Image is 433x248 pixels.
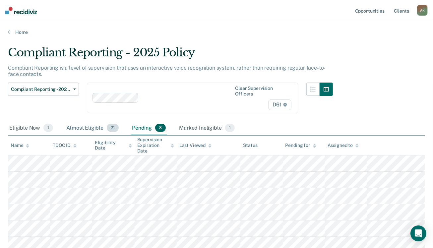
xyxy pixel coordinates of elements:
[328,143,359,148] div: Assigned to
[268,99,291,110] span: D61
[155,124,166,132] span: 8
[131,121,167,136] div: Pending8
[417,5,428,16] div: A K
[43,124,53,132] span: 1
[8,46,333,65] div: Compliant Reporting - 2025 Policy
[5,7,37,14] img: Recidiviz
[11,87,71,92] span: Compliant Reporting - 2025 Policy
[8,83,79,96] button: Compliant Reporting - 2025 Policy
[285,143,316,148] div: Pending for
[225,124,235,132] span: 1
[65,121,120,136] div: Almost Eligible21
[11,143,29,148] div: Name
[8,121,54,136] div: Eligible Now1
[53,143,77,148] div: TDOC ID
[8,65,326,77] p: Compliant Reporting is a level of supervision that uses an interactive voice recognition system, ...
[243,143,257,148] div: Status
[137,137,174,154] div: Supervision Expiration Date
[410,225,426,241] div: Open Intercom Messenger
[235,86,290,97] div: Clear supervision officers
[417,5,428,16] button: AK
[178,121,236,136] div: Marked Ineligible1
[95,140,132,151] div: Eligibility Date
[179,143,212,148] div: Last Viewed
[8,29,425,35] a: Home
[107,124,119,132] span: 21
